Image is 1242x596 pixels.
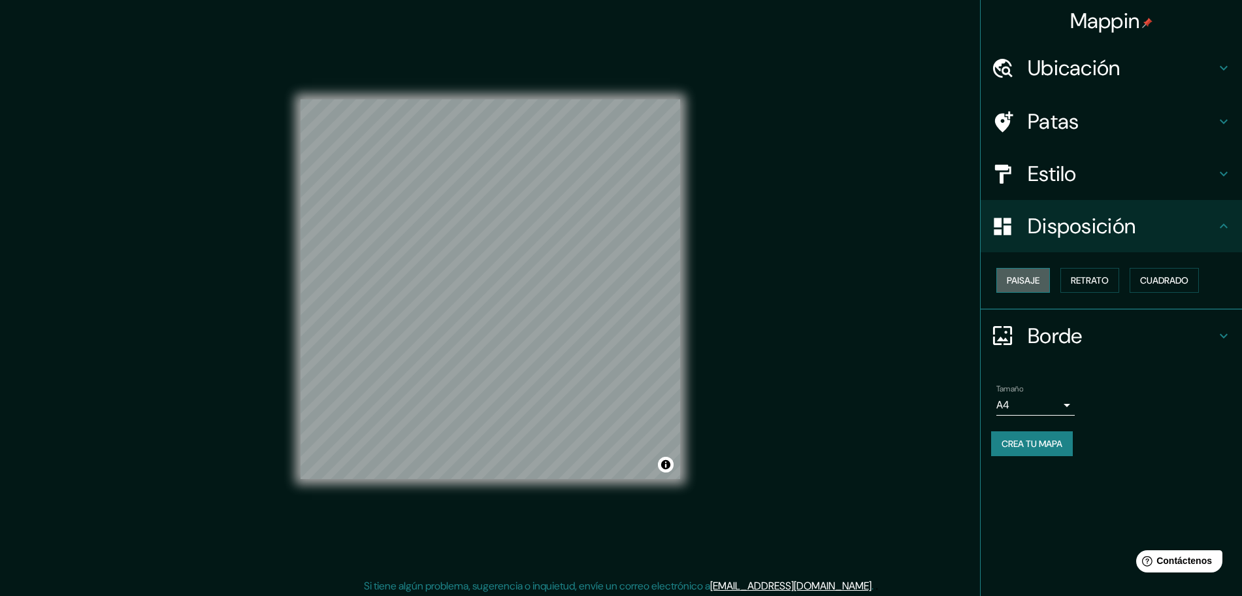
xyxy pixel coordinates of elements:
[996,384,1023,394] font: Tamaño
[658,457,674,472] button: Activar o desactivar atribución
[1028,108,1079,135] font: Patas
[1126,545,1228,582] iframe: Lanzador de widgets de ayuda
[1070,7,1140,35] font: Mappin
[874,578,875,593] font: .
[301,99,680,479] canvas: Mapa
[991,431,1073,456] button: Crea tu mapa
[981,42,1242,94] div: Ubicación
[1007,274,1039,286] font: Paisaje
[1028,160,1077,188] font: Estilo
[1060,268,1119,293] button: Retrato
[981,148,1242,200] div: Estilo
[1130,268,1199,293] button: Cuadrado
[981,310,1242,362] div: Borde
[981,95,1242,148] div: Patas
[981,200,1242,252] div: Disposición
[364,579,710,593] font: Si tiene algún problema, sugerencia o inquietud, envíe un correo electrónico a
[710,579,872,593] a: [EMAIL_ADDRESS][DOMAIN_NAME]
[1028,322,1083,350] font: Borde
[996,268,1050,293] button: Paisaje
[1002,438,1062,450] font: Crea tu mapa
[875,578,878,593] font: .
[1028,212,1136,240] font: Disposición
[1142,18,1152,28] img: pin-icon.png
[1028,54,1120,82] font: Ubicación
[872,579,874,593] font: .
[996,398,1009,412] font: A4
[1140,274,1188,286] font: Cuadrado
[1071,274,1109,286] font: Retrato
[996,395,1075,416] div: A4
